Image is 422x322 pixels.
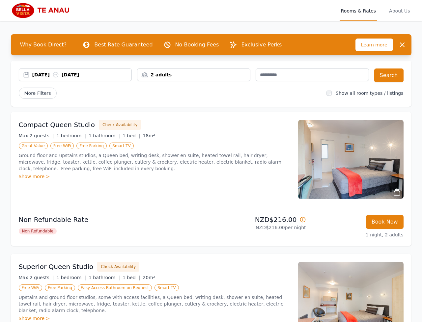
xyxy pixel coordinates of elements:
span: 1 bedroom | [56,275,86,280]
span: 1 bathroom | [89,133,120,138]
span: Great Value [19,143,48,149]
span: 1 bathroom | [89,275,120,280]
p: Upstairs and ground floor studios, some with access facilities, a Queen bed, writing desk, shower... [19,294,290,314]
p: Exclusive Perks [241,41,282,49]
span: Max 2 guests | [19,275,54,280]
span: Free Parking [76,143,107,149]
button: Search [374,68,404,82]
span: Free WiFi [19,284,42,291]
p: NZD$216.00 [214,215,306,224]
span: Why Book Direct? [15,38,72,51]
span: Non Refundable [19,228,57,234]
p: Best Rate Guaranteed [94,41,153,49]
p: 1 night, 2 adults [311,231,404,238]
span: 1 bed | [123,275,140,280]
button: Book Now [366,215,404,229]
div: Show more > [19,315,290,322]
button: Check Availability [97,262,139,272]
span: Learn more [355,39,393,51]
p: Non Refundable Rate [19,215,209,224]
div: [DATE] [DATE] [32,71,132,78]
button: Check Availability [99,120,141,130]
p: NZD$216.00 per night [214,224,306,231]
div: Show more > [19,173,290,180]
div: 2 adults [137,71,250,78]
p: Ground floor and upstairs studios, a Queen bed, writing desk, shower en suite, heated towel rail,... [19,152,290,172]
h3: Compact Queen Studio [19,120,95,129]
img: Bella Vista Te Anau [11,3,74,18]
span: 20m² [143,275,155,280]
label: Show all room types / listings [336,91,403,96]
span: Max 2 guests | [19,133,54,138]
h3: Superior Queen Studio [19,262,94,271]
span: Smart TV [109,143,134,149]
span: Easy Access Bathroom on Request [78,284,152,291]
span: Smart TV [155,284,179,291]
span: 1 bedroom | [56,133,86,138]
span: Free WiFi [50,143,74,149]
p: No Booking Fees [175,41,219,49]
span: More Filters [19,88,57,99]
span: 18m² [143,133,155,138]
span: 1 bed | [123,133,140,138]
span: Free Parking [45,284,75,291]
